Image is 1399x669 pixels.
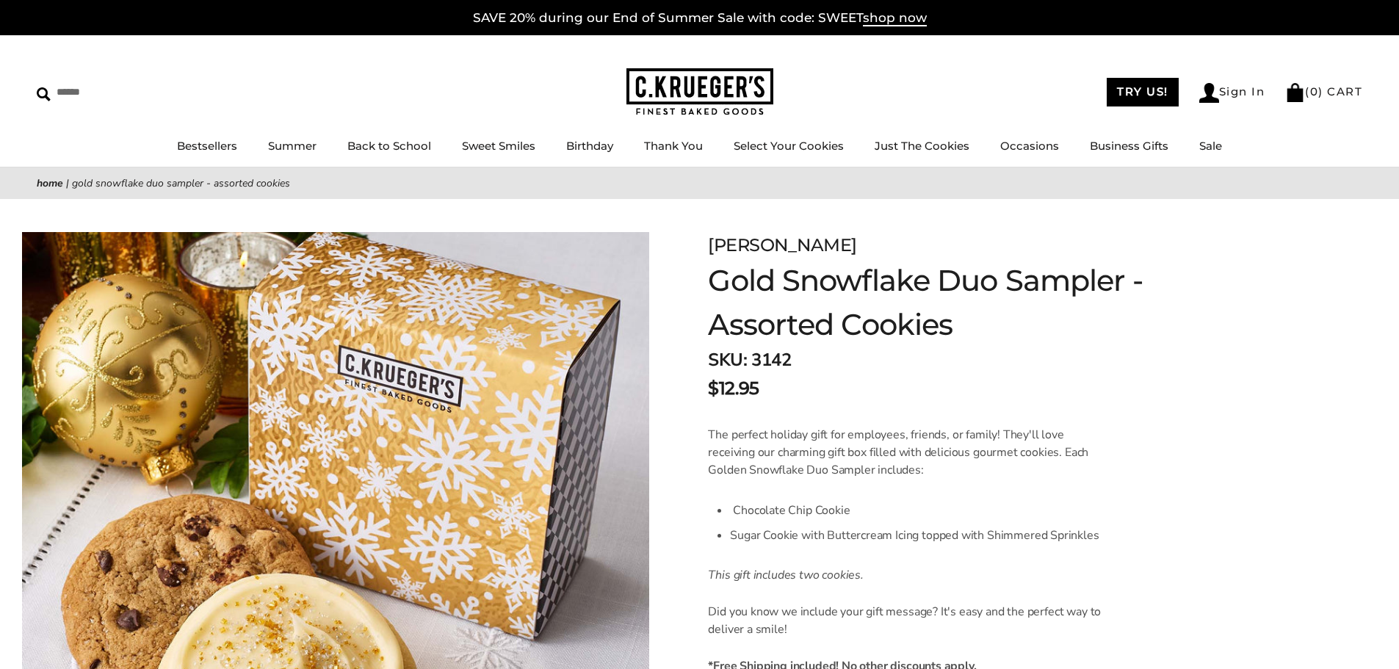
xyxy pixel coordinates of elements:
[473,10,927,26] a: SAVE 20% during our End of Summer Sale with code: SWEETshop now
[626,68,773,116] img: C.KRUEGER'S
[66,176,69,190] span: |
[1310,84,1319,98] span: 0
[1285,84,1362,98] a: (0) CART
[644,139,703,153] a: Thank You
[730,523,1110,548] li: Sugar Cookie with Buttercream Icing topped with Shimmered Sprinkles
[566,139,613,153] a: Birthday
[1199,83,1219,103] img: Account
[1107,78,1179,106] a: TRY US!
[1199,139,1222,153] a: Sale
[37,176,63,190] a: Home
[1000,139,1059,153] a: Occasions
[708,232,1176,258] div: [PERSON_NAME]
[734,139,844,153] a: Select Your Cookies
[875,139,969,153] a: Just The Cookies
[72,176,290,190] span: Gold Snowflake Duo Sampler - Assorted Cookies
[177,139,237,153] a: Bestsellers
[730,498,1110,523] li: Chocolate Chip Cookie
[1285,83,1305,102] img: Bag
[708,603,1110,638] p: Did you know we include your gift message? It's easy and the perfect way to deliver a smile!
[751,348,791,372] span: 3142
[1090,139,1168,153] a: Business Gifts
[37,87,51,101] img: Search
[863,10,927,26] span: shop now
[462,139,535,153] a: Sweet Smiles
[1199,83,1265,103] a: Sign In
[708,348,747,372] strong: SKU:
[268,139,317,153] a: Summer
[708,426,1110,479] p: The perfect holiday gift for employees, friends, or family! They'll love receiving our charming g...
[708,258,1176,347] h1: Gold Snowflake Duo Sampler - Assorted Cookies
[347,139,431,153] a: Back to School
[37,81,212,104] input: Search
[708,567,864,583] em: This gift includes two cookies.
[37,175,1362,192] nav: breadcrumbs
[708,375,759,402] span: $12.95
